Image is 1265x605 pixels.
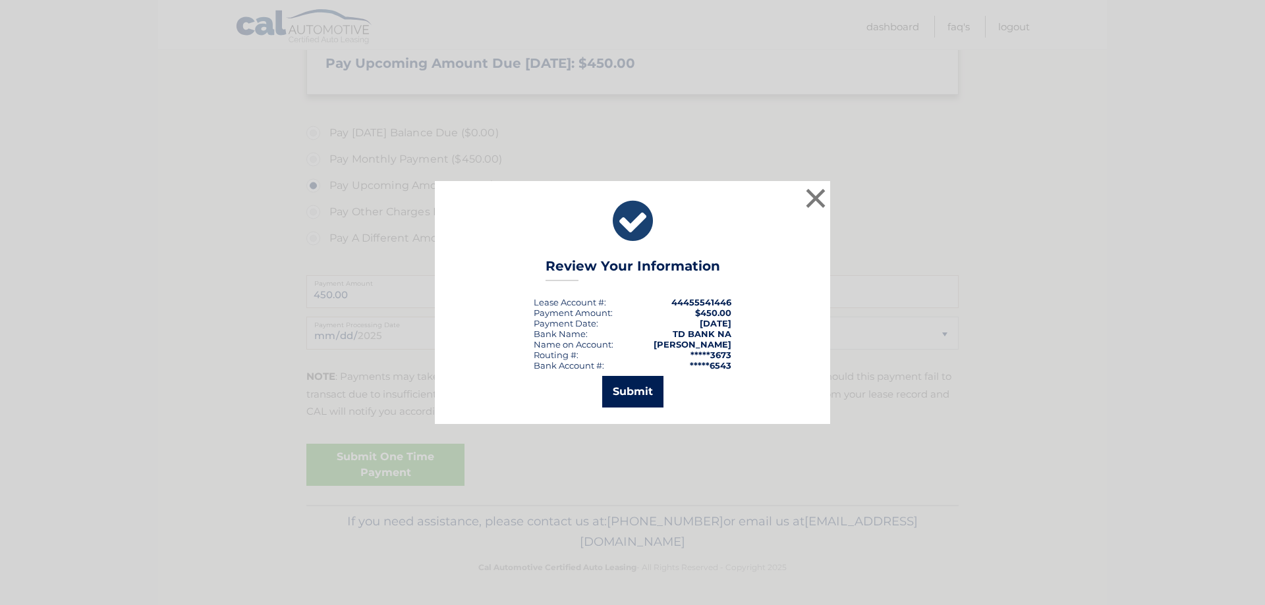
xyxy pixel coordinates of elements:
[695,307,731,318] span: $450.00
[534,360,604,371] div: Bank Account #:
[534,307,613,318] div: Payment Amount:
[534,318,598,329] div: :
[673,329,731,339] strong: TD BANK NA
[534,329,588,339] div: Bank Name:
[534,297,606,307] div: Lease Account #:
[654,339,731,350] strong: [PERSON_NAME]
[534,350,578,360] div: Routing #:
[602,376,663,408] button: Submit
[802,185,829,211] button: ×
[534,318,596,329] span: Payment Date
[700,318,731,329] span: [DATE]
[546,258,720,281] h3: Review Your Information
[534,339,613,350] div: Name on Account:
[671,297,731,307] strong: 44455541446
